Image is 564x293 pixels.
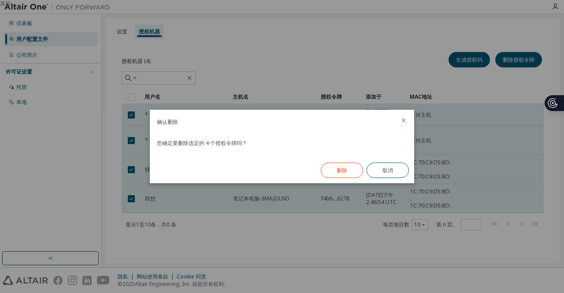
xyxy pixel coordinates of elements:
[321,163,363,178] button: 删除
[157,139,247,147] font: 您确定要删除选定的 4 个授权令牌吗？
[157,118,178,126] font: 确认删除
[382,167,393,174] font: 取消
[400,117,407,124] button: 关闭
[337,167,347,174] font: 删除
[367,163,409,178] button: 取消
